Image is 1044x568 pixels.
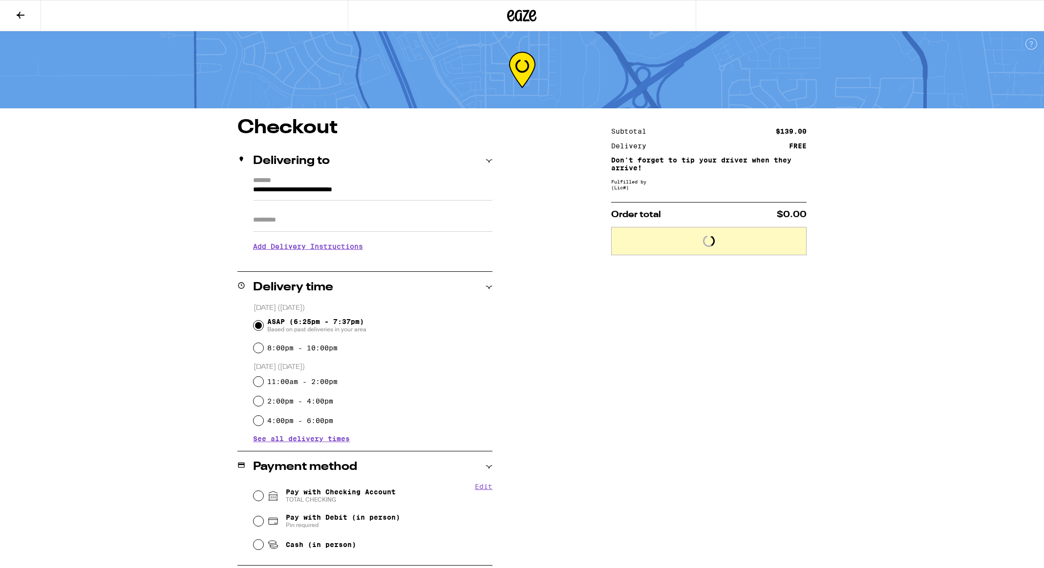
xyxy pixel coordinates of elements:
h2: Delivering to [253,155,330,167]
button: Edit [475,483,492,490]
span: Cash (in person) [286,541,356,548]
button: See all delivery times [253,435,350,442]
label: 4:00pm - 6:00pm [267,417,333,425]
span: Pay with Checking Account [286,488,396,504]
span: Based on past deliveries in your area [267,325,366,333]
span: Pay with Debit (in person) [286,513,400,521]
div: Delivery [611,142,653,149]
span: ASAP (6:25pm - 7:37pm) [267,318,366,333]
span: $0.00 [777,210,807,219]
label: 11:00am - 2:00pm [267,378,338,385]
label: 2:00pm - 4:00pm [267,397,333,405]
p: [DATE] ([DATE]) [254,304,492,313]
p: [DATE] ([DATE]) [254,363,492,372]
h2: Payment method [253,461,357,473]
span: Pin required [286,521,400,529]
div: Fulfilled by (Lic# ) [611,179,807,190]
p: Don't forget to tip your driver when they arrive! [611,156,807,172]
div: $139.00 [776,128,807,135]
h2: Delivery time [253,282,333,293]
h3: Add Delivery Instructions [253,235,492,258]
p: We'll contact you at [PHONE_NUMBER] when we arrive [253,258,492,265]
label: 8:00pm - 10:00pm [267,344,338,352]
h1: Checkout [237,118,492,138]
span: Order total [611,210,661,219]
span: TOTAL CHECKING [286,496,396,504]
div: Subtotal [611,128,653,135]
div: FREE [789,142,807,149]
